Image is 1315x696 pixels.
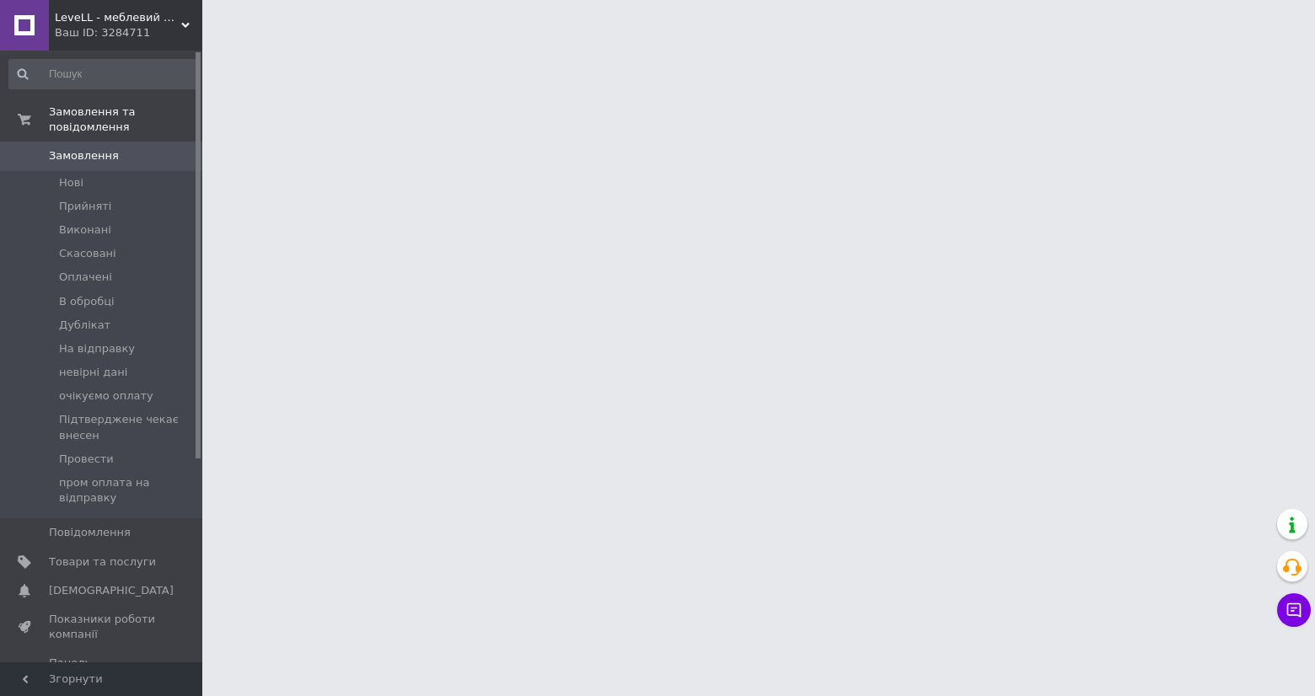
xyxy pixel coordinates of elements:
span: Нові [59,175,83,190]
span: Оплачені [59,270,112,285]
span: Скасовані [59,246,116,261]
button: Чат з покупцем [1277,593,1311,627]
span: Панель управління [49,656,156,686]
span: Дублікат [59,318,110,333]
span: Повідомлення [49,525,131,540]
span: Замовлення [49,148,119,163]
span: очікуємо оплату [59,388,153,404]
span: Товари та послуги [49,554,156,570]
span: Прийняті [59,199,111,214]
span: Показники роботи компанії [49,612,156,642]
input: Пошук [8,59,198,89]
span: Підтверджене чекає внесен [59,412,196,442]
span: На відправку [59,341,135,356]
span: [DEMOGRAPHIC_DATA] [49,583,174,598]
span: пром оплата на відправку [59,475,196,506]
span: Провести [59,452,114,467]
span: Замовлення та повідомлення [49,104,202,135]
span: Виконані [59,222,111,238]
div: Ваш ID: 3284711 [55,25,202,40]
span: невірні дані [59,365,127,380]
span: В обробці [59,294,115,309]
span: LeveLL - меблевий магазин 🔥 [55,10,181,25]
